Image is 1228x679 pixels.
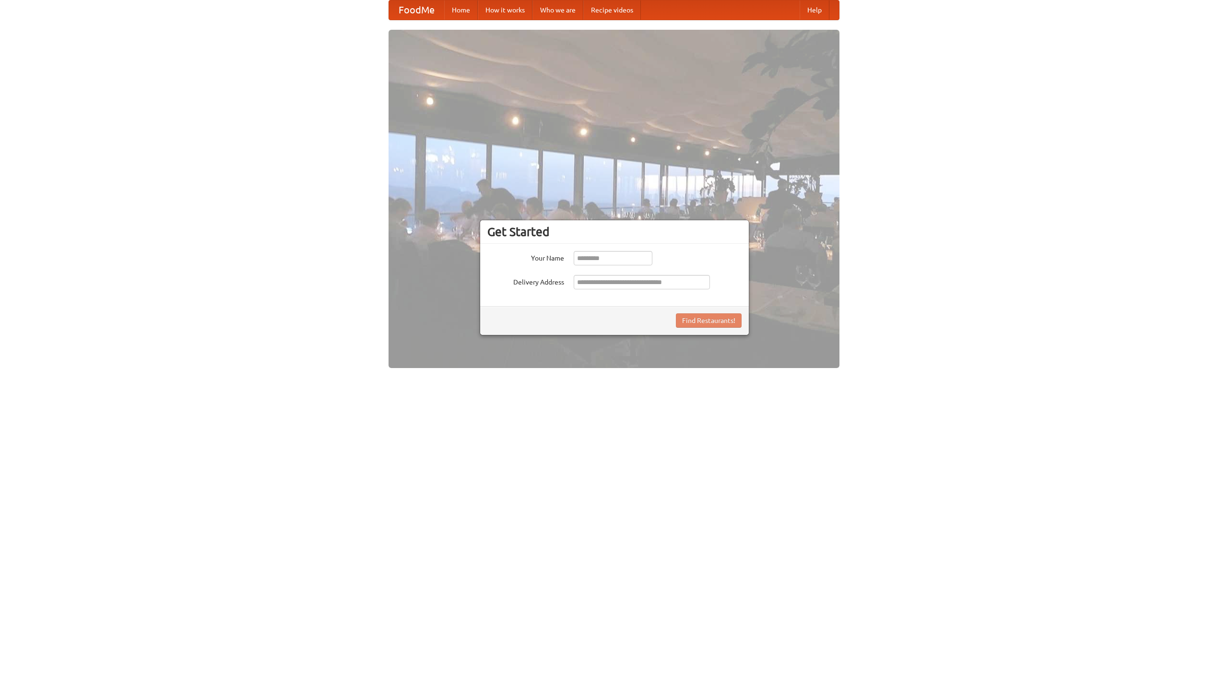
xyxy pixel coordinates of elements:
button: Find Restaurants! [676,313,742,328]
a: Help [800,0,829,20]
a: How it works [478,0,532,20]
a: FoodMe [389,0,444,20]
a: Home [444,0,478,20]
a: Recipe videos [583,0,641,20]
label: Your Name [487,251,564,263]
a: Who we are [532,0,583,20]
h3: Get Started [487,225,742,239]
label: Delivery Address [487,275,564,287]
